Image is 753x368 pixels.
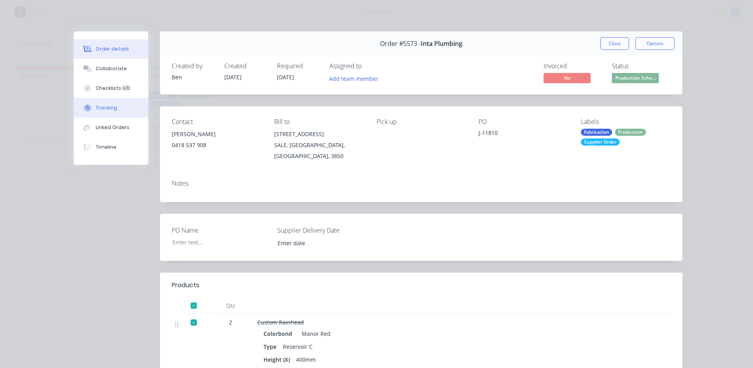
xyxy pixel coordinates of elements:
button: Checklists 0/0 [74,78,148,98]
button: Linked Orders [74,118,148,137]
div: Created by [172,62,215,70]
div: Manor Red [298,328,331,339]
div: Pick up [376,118,466,126]
div: Production [615,129,646,136]
span: [DATE] [224,73,242,81]
div: Timeline [96,144,116,151]
div: J-11810 [478,129,568,140]
div: Qty [207,298,254,313]
button: Timeline [74,137,148,157]
div: 0418 537 908 [172,140,262,151]
label: Supplier Delivery Date [277,226,375,235]
div: Status [612,62,671,70]
button: Collaborate [74,59,148,78]
span: Inta Plumbing [421,40,462,47]
div: PO [478,118,568,126]
label: PO Name [172,226,270,235]
div: Supplier Order [581,138,620,146]
div: Created [224,62,267,70]
span: No [544,73,591,83]
div: Height (X) [264,354,293,365]
div: Tracking [96,104,117,111]
button: Add team member [325,73,383,84]
div: Collaborate [96,65,127,72]
div: [STREET_ADDRESS]SALE, [GEOGRAPHIC_DATA], [GEOGRAPHIC_DATA], 3850 [274,129,364,162]
button: Options [635,37,675,50]
button: Close [600,37,629,50]
div: Required [277,62,320,70]
div: Assigned to [329,62,408,70]
div: [STREET_ADDRESS] [274,129,364,140]
span: Order #5573 - [380,40,421,47]
span: 2 [229,318,232,326]
div: Reservoir C [280,341,316,352]
div: [PERSON_NAME]0418 537 908 [172,129,262,154]
div: Ben [172,73,215,81]
div: Invoiced [544,62,602,70]
div: [PERSON_NAME] [172,129,262,140]
div: Bill to [274,118,364,126]
div: Notes [172,180,671,187]
div: Fabrication [581,129,612,136]
div: Labels [581,118,671,126]
button: Production Sche... [612,73,659,85]
span: Custom Rainhead [257,319,304,326]
div: Products [172,281,199,290]
button: Add team member [329,73,383,84]
button: Tracking [74,98,148,118]
div: Colorbond [264,328,295,339]
input: Enter date [272,237,370,249]
span: [DATE] [277,73,294,81]
button: Order details [74,39,148,59]
div: SALE, [GEOGRAPHIC_DATA], [GEOGRAPHIC_DATA], 3850 [274,140,364,162]
div: Linked Orders [96,124,129,131]
span: Production Sche... [612,73,659,83]
div: Type [264,341,280,352]
div: Contact [172,118,262,126]
div: Checklists 0/0 [96,85,130,92]
div: Order details [96,46,129,53]
div: 400mm [293,354,319,365]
